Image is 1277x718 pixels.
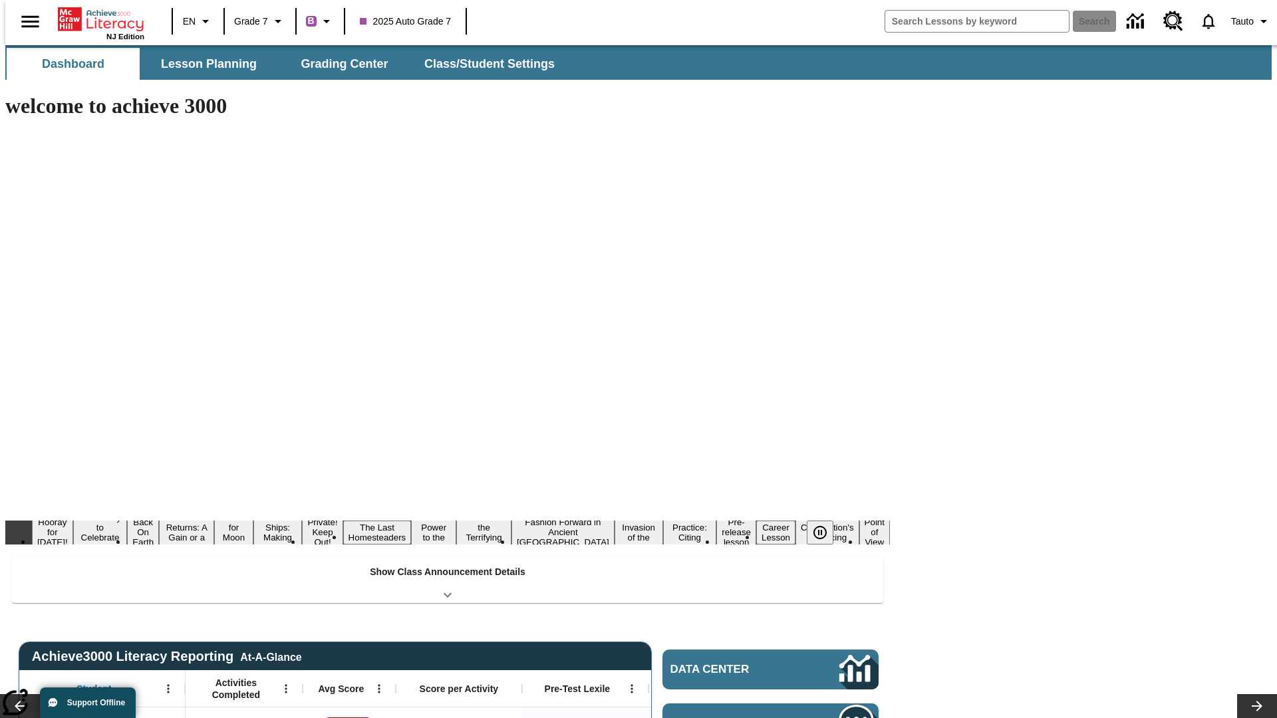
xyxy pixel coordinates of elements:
[807,521,833,544] button: Pause
[370,565,525,579] p: Show Class Announcement Details
[1237,694,1277,718] button: Lesson carousel, Next
[73,511,128,554] button: Slide 2 Get Ready to Celebrate Juneteenth!
[214,511,253,554] button: Slide 5 Time for Moon Rules?
[229,9,291,33] button: Grade: Grade 7, Select a grade
[716,515,756,549] button: Slide 14 Pre-release lesson
[40,687,136,718] button: Support Offline
[308,13,315,29] span: B
[1231,15,1254,29] span: Tauto
[411,511,456,554] button: Slide 9 Solar Power to the People
[511,515,615,549] button: Slide 11 Fashion Forward in Ancient Rome
[142,48,275,80] button: Lesson Planning
[885,11,1069,32] input: search field
[343,521,412,544] button: Slide 8 The Last Homesteaders
[302,515,343,549] button: Slide 7 Private! Keep Out!
[360,15,452,29] span: 2025 Auto Grade 7
[58,5,144,41] div: Home
[183,15,196,29] span: EN
[32,515,73,549] button: Slide 1 Hooray for Constitution Day!
[240,649,301,663] div: At-A-Glance
[5,48,567,80] div: SubNavbar
[177,9,219,33] button: Language: EN, Select a language
[159,511,214,554] button: Slide 4 Free Returns: A Gain or a Drain?
[807,521,847,544] div: Pause
[253,511,303,554] button: Slide 6 Cruise Ships: Making Waves
[58,6,144,33] a: Home
[106,33,144,41] span: NJ Edition
[663,511,717,554] button: Slide 13 Mixed Practice: Citing Evidence
[1155,3,1191,39] a: Resource Center, Will open in new tab
[5,45,1272,80] div: SubNavbar
[795,511,859,554] button: Slide 16 The Constitution's Balancing Act
[76,683,111,695] span: Student
[5,94,890,118] h1: welcome to achieve 3000
[615,511,663,554] button: Slide 12 The Invasion of the Free CD
[622,679,642,699] button: Open Menu
[456,511,511,554] button: Slide 10 Attack of the Terrifying Tomatoes
[278,48,411,80] button: Grading Center
[756,521,795,544] button: Slide 15 Career Lesson
[1226,9,1277,33] button: Profile/Settings
[192,677,280,701] span: Activities Completed
[318,683,364,695] span: Avg Score
[276,679,296,699] button: Open Menu
[1119,3,1155,40] a: Data Center
[12,557,883,603] div: Show Class Announcement Details
[158,679,178,699] button: Open Menu
[414,48,565,80] button: Class/Student Settings
[369,679,389,699] button: Open Menu
[32,649,302,664] span: Achieve3000 Literacy Reporting
[127,515,159,549] button: Slide 3 Back On Earth
[420,683,499,695] span: Score per Activity
[234,15,268,29] span: Grade 7
[662,650,879,689] a: Data Center
[67,698,125,707] span: Support Offline
[1191,4,1226,39] a: Notifications
[670,663,795,676] span: Data Center
[859,515,890,549] button: Slide 17 Point of View
[545,683,611,695] span: Pre-Test Lexile
[11,2,50,41] button: Open side menu
[5,11,194,23] body: Maximum 600 characters Press Escape to exit toolbar Press Alt + F10 to reach toolbar
[301,9,340,33] button: Boost Class color is purple. Change class color
[7,48,140,80] button: Dashboard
